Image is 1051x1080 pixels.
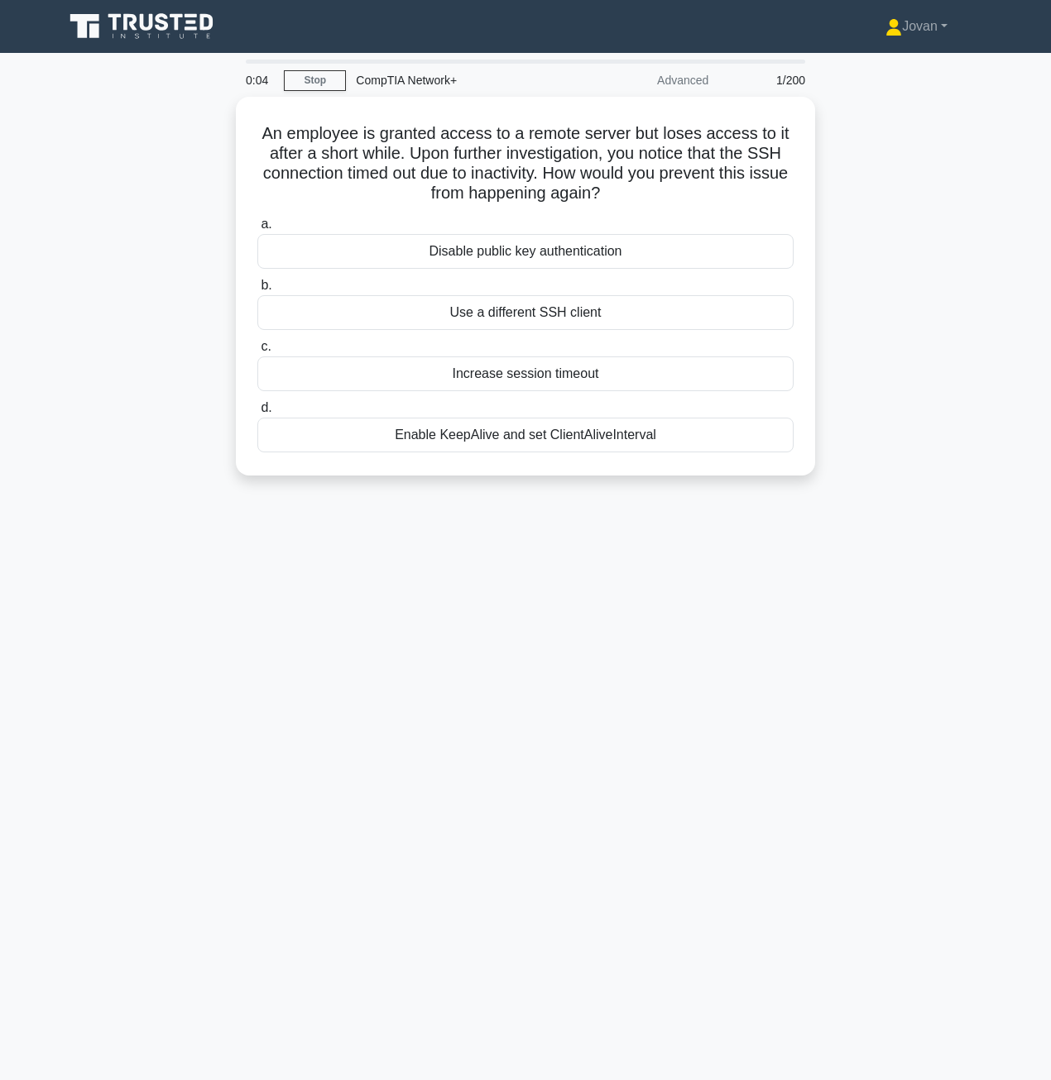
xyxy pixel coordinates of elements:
div: Disable public key authentication [257,234,794,269]
span: d. [261,400,271,414]
h5: An employee is granted access to a remote server but loses access to it after a short while. Upon... [256,123,795,204]
div: Enable KeepAlive and set ClientAliveInterval [257,418,794,452]
div: 1/200 [718,64,815,97]
a: Stop [284,70,346,91]
div: Increase session timeout [257,356,794,391]
span: a. [261,217,271,231]
span: c. [261,339,271,353]
a: Jovan [846,10,987,43]
div: Advanced [573,64,718,97]
span: b. [261,278,271,292]
div: Use a different SSH client [257,295,794,330]
div: CompTIA Network+ [346,64,573,97]
div: 0:04 [236,64,284,97]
